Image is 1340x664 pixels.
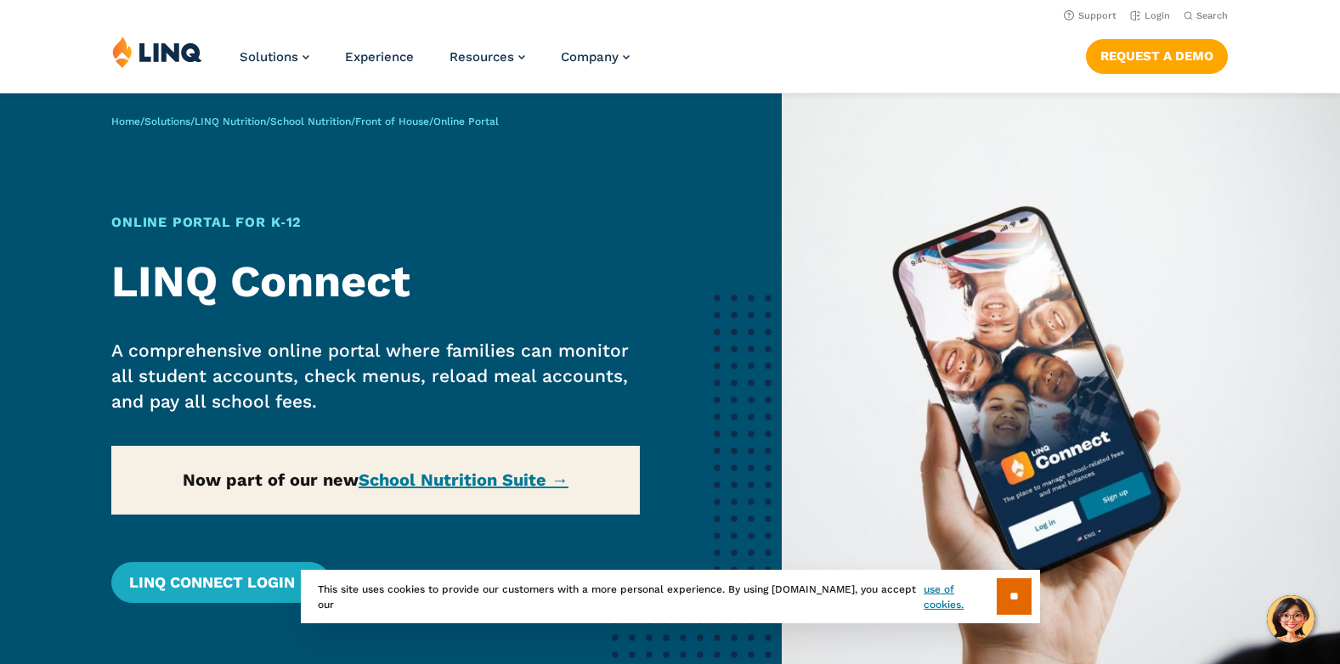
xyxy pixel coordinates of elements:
[144,115,190,127] a: Solutions
[433,115,499,127] span: Online Portal
[111,256,410,307] strong: LINQ Connect
[1064,10,1117,21] a: Support
[345,49,414,65] a: Experience
[1086,36,1228,73] nav: Button Navigation
[111,212,639,233] h1: Online Portal for K‑12
[355,115,429,127] a: Front of House
[301,570,1040,623] div: This site uses cookies to provide our customers with a more personal experience. By using [DOMAIN...
[111,338,639,414] p: A comprehensive online portal where families can monitor all student accounts, check menus, reloa...
[183,470,568,490] strong: Now part of our new
[1196,10,1228,21] span: Search
[111,562,330,603] a: LINQ Connect Login
[1130,10,1170,21] a: Login
[111,115,140,127] a: Home
[195,115,266,127] a: LINQ Nutrition
[924,582,996,612] a: use of cookies.
[111,115,499,127] span: / / / / /
[240,36,630,92] nav: Primary Navigation
[449,49,525,65] a: Resources
[449,49,514,65] span: Resources
[240,49,309,65] a: Solutions
[1267,595,1315,643] button: Hello, have a question? Let’s chat.
[240,49,298,65] span: Solutions
[112,36,202,68] img: LINQ | K‑12 Software
[561,49,630,65] a: Company
[1184,9,1228,22] button: Open Search Bar
[561,49,619,65] span: Company
[270,115,351,127] a: School Nutrition
[1086,39,1228,73] a: Request a Demo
